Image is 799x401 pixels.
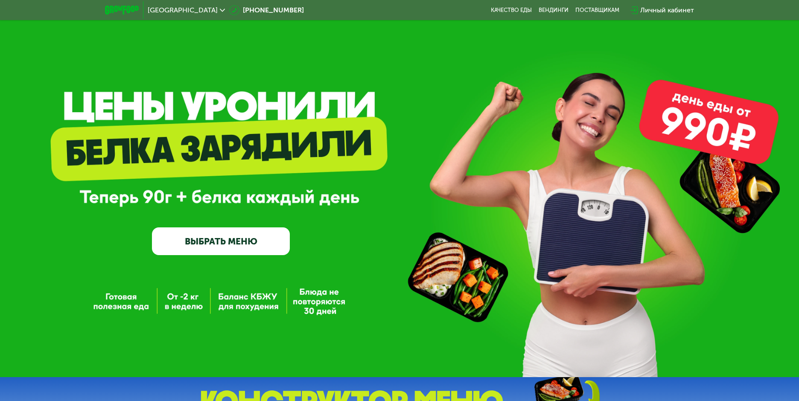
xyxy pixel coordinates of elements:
[229,5,304,15] a: [PHONE_NUMBER]
[148,7,218,14] span: [GEOGRAPHIC_DATA]
[152,227,290,255] a: ВЫБРАТЬ МЕНЮ
[491,7,532,14] a: Качество еды
[575,7,619,14] div: поставщикам
[640,5,694,15] div: Личный кабинет
[539,7,569,14] a: Вендинги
